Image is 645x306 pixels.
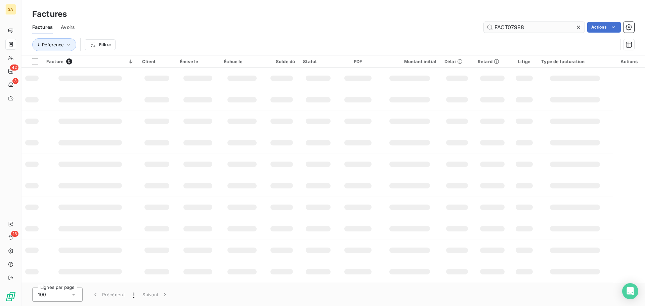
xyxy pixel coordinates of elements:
button: Suivant [138,288,172,302]
span: Avoirs [61,24,75,31]
div: Client [142,59,172,64]
div: Échue le [224,59,260,64]
span: Factures [32,24,53,31]
button: Précédent [88,288,129,302]
button: Réference [32,38,76,51]
input: Rechercher [484,22,585,33]
h3: Factures [32,8,67,20]
div: Statut [303,59,333,64]
div: Open Intercom Messenger [622,283,638,299]
div: Émise le [180,59,216,64]
div: Montant initial [383,59,436,64]
button: Actions [587,22,621,33]
div: Délai [444,59,470,64]
span: 42 [10,64,18,71]
span: 1 [133,291,134,298]
button: Filtrer [85,39,116,50]
div: SA [5,4,16,15]
img: Logo LeanPay [5,291,16,302]
span: 3 [12,78,18,84]
button: 1 [129,288,138,302]
div: Actions [617,59,641,64]
span: 15 [11,231,18,237]
span: 100 [38,291,46,298]
div: Retard [478,59,507,64]
span: Réference [42,42,64,47]
div: PDF [341,59,375,64]
div: Solde dû [268,59,295,64]
span: Facture [46,59,63,64]
div: Type de facturation [541,59,609,64]
span: 0 [66,58,72,64]
div: Litige [515,59,533,64]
